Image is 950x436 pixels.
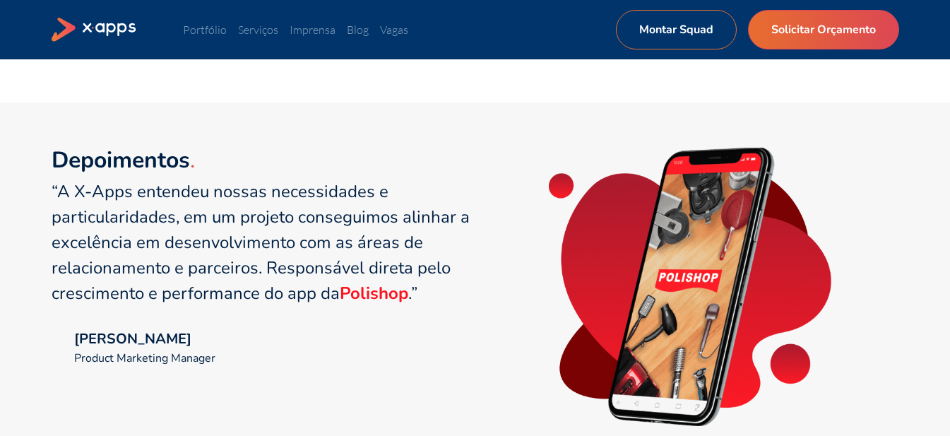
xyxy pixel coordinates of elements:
[74,329,215,350] div: [PERSON_NAME]
[52,145,190,175] strong: Depoimentos
[616,10,737,49] a: Montar Squad
[74,350,215,367] div: Product Marketing Manager
[52,180,470,305] q: “A X-Apps entendeu nossas necessidades e particularidades, em um projeto conseguimos alinhar a ex...
[347,23,369,37] a: Blog
[340,282,408,305] strong: Polishop
[290,23,336,37] a: Imprensa
[183,23,227,37] a: Portfólio
[238,23,278,37] a: Serviços
[380,23,408,37] a: Vagas
[748,10,899,49] a: Solicitar Orçamento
